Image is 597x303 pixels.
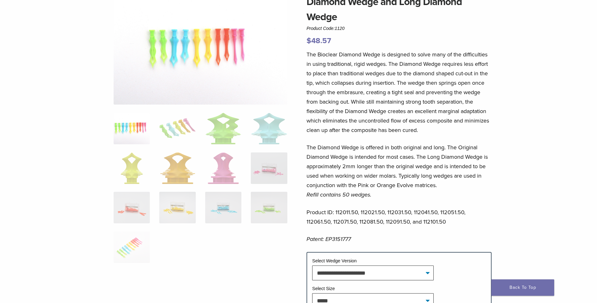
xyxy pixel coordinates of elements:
[251,192,287,223] img: Diamond Wedge and Long Diamond Wedge - Image 12
[307,50,492,135] p: The Bioclear Diamond Wedge is designed to solve many of the difficulties in using traditional, ri...
[307,191,371,198] em: Refill contains 50 wedges.
[312,286,335,291] label: Select Size
[208,152,239,184] img: Diamond Wedge and Long Diamond Wedge - Image 7
[251,113,287,144] img: Diamond Wedge and Long Diamond Wedge - Image 4
[205,113,241,144] img: Diamond Wedge and Long Diamond Wedge - Image 3
[307,208,492,226] p: Product ID: 112011.50, 112021.50, 112031.50, 112041.50, 112051.50, 112061.50, 112071.50, 112081.5...
[159,113,195,144] img: Diamond Wedge and Long Diamond Wedge - Image 2
[114,192,150,223] img: Diamond Wedge and Long Diamond Wedge - Image 9
[312,258,357,263] label: Select Wedge Version
[307,26,345,31] span: Product Code:
[307,36,331,45] bdi: 48.57
[335,26,345,31] span: 1120
[307,143,492,199] p: The Diamond Wedge is offered in both original and long. The Original Diamond Wedge is intended fo...
[114,113,150,144] img: DSC_0187_v3-1920x1218-1-324x324.png
[251,152,287,184] img: Diamond Wedge and Long Diamond Wedge - Image 8
[205,192,241,223] img: Diamond Wedge and Long Diamond Wedge - Image 11
[307,36,311,45] span: $
[160,152,195,184] img: Diamond Wedge and Long Diamond Wedge - Image 6
[307,236,351,243] em: Patent: EP3151777
[121,152,143,184] img: Diamond Wedge and Long Diamond Wedge - Image 5
[114,232,150,263] img: Diamond Wedge and Long Diamond Wedge - Image 13
[159,192,195,223] img: Diamond Wedge and Long Diamond Wedge - Image 10
[491,279,554,296] a: Back To Top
